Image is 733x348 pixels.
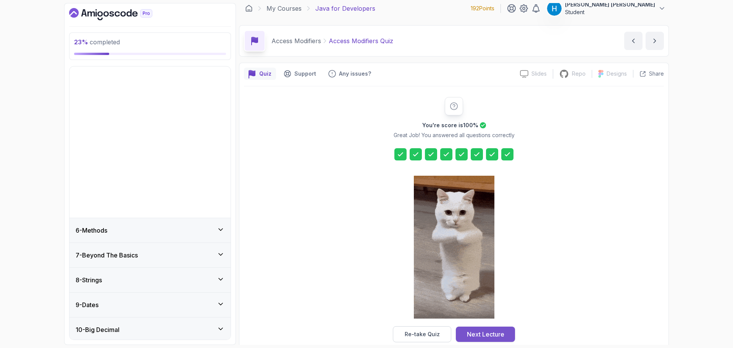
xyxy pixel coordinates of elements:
[294,70,316,78] p: Support
[69,243,231,267] button: 7-Beyond The Basics
[565,1,655,8] p: [PERSON_NAME] [PERSON_NAME]
[607,70,627,78] p: Designs
[565,8,655,16] p: Student
[259,70,271,78] p: Quiz
[329,36,393,45] p: Access Modifiers Quiz
[471,5,494,12] p: 192 Points
[547,1,562,16] img: user profile image
[76,251,138,260] h3: 7 - Beyond The Basics
[393,326,451,342] button: Re-take Quiz
[405,330,440,338] div: Re-take Quiz
[467,330,504,339] div: Next Lecture
[271,36,321,45] p: Access Modifiers
[394,131,515,139] p: Great Job! You answered all questions correctly
[244,68,276,80] button: quiz button
[76,275,102,285] h3: 8 - Strings
[74,38,88,46] span: 23 %
[315,4,375,13] p: Java for Developers
[76,300,98,309] h3: 9 - Dates
[245,5,253,12] a: Dashboard
[279,68,321,80] button: Support button
[69,8,170,20] a: Dashboard
[646,32,664,50] button: next content
[624,32,643,50] button: previous content
[414,176,494,319] img: cool-cat
[339,70,371,78] p: Any issues?
[324,68,376,80] button: Feedback button
[76,325,119,334] h3: 10 - Big Decimal
[69,293,231,317] button: 9-Dates
[649,70,664,78] p: Share
[633,70,664,78] button: Share
[547,1,666,16] button: user profile image[PERSON_NAME] [PERSON_NAME]Student
[422,121,478,129] h2: You're score is 100 %
[69,218,231,243] button: 6-Methods
[266,4,302,13] a: My Courses
[531,70,547,78] p: Slides
[69,317,231,342] button: 10-Big Decimal
[69,268,231,292] button: 8-Strings
[572,70,586,78] p: Repo
[456,327,515,342] button: Next Lecture
[74,38,120,46] span: completed
[76,226,107,235] h3: 6 - Methods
